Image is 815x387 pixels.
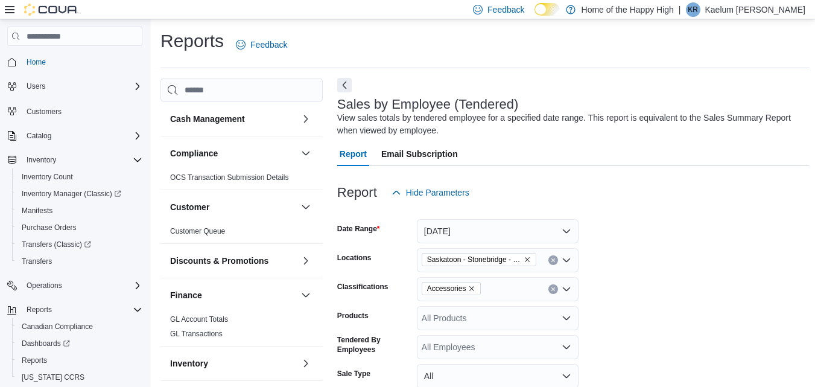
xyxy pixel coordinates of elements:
[27,57,46,67] span: Home
[160,224,323,243] div: Customer
[17,220,81,235] a: Purchase Orders
[548,255,558,265] button: Clear input
[2,78,147,95] button: Users
[686,2,700,17] div: Kaelum Rudy
[22,103,142,118] span: Customers
[17,237,142,252] span: Transfers (Classic)
[299,356,313,371] button: Inventory
[170,357,208,369] h3: Inventory
[17,254,57,269] a: Transfers
[337,369,370,379] label: Sale Type
[22,104,66,119] a: Customers
[381,142,458,166] span: Email Subscription
[170,226,225,236] span: Customer Queue
[337,97,519,112] h3: Sales by Employee (Tendered)
[22,278,67,293] button: Operations
[22,189,121,199] span: Inventory Manager (Classic)
[27,305,52,315] span: Reports
[406,187,469,199] span: Hide Parameters
[422,282,481,295] span: Accessories
[337,185,377,200] h3: Report
[337,282,388,292] label: Classifications
[337,311,369,321] label: Products
[27,107,62,117] span: Customers
[17,203,142,218] span: Manifests
[22,54,142,69] span: Home
[562,255,571,265] button: Open list of options
[337,253,372,263] label: Locations
[299,112,313,126] button: Cash Management
[12,202,147,219] button: Manifests
[170,255,268,267] h3: Discounts & Promotions
[12,219,147,236] button: Purchase Orders
[17,336,75,351] a: Dashboards
[22,172,73,182] span: Inventory Count
[22,322,93,331] span: Canadian Compliance
[427,283,466,295] span: Accessories
[170,113,296,125] button: Cash Management
[337,335,412,354] label: Tendered By Employees
[170,315,228,324] span: GL Account Totals
[22,373,84,382] span: [US_STATE] CCRS
[17,220,142,235] span: Purchase Orders
[548,284,558,294] button: Clear input
[17,237,96,252] a: Transfers (Classic)
[22,302,142,317] span: Reports
[17,254,142,269] span: Transfers
[170,147,296,159] button: Compliance
[170,201,296,213] button: Customer
[22,79,50,94] button: Users
[17,353,52,368] a: Reports
[250,39,287,51] span: Feedback
[582,2,674,17] p: Home of the Happy High
[22,302,57,317] button: Reports
[170,147,218,159] h3: Compliance
[22,153,142,167] span: Inventory
[337,78,352,92] button: Next
[22,206,52,216] span: Manifests
[170,357,296,369] button: Inventory
[2,127,147,144] button: Catalog
[12,168,147,185] button: Inventory Count
[299,200,313,214] button: Customer
[468,285,475,292] button: Remove Accessories from selection in this group
[170,255,296,267] button: Discounts & Promotions
[12,253,147,270] button: Transfers
[17,353,142,368] span: Reports
[17,203,57,218] a: Manifests
[2,102,147,120] button: Customers
[679,2,681,17] p: |
[160,312,323,346] div: Finance
[17,336,142,351] span: Dashboards
[534,3,560,16] input: Dark Mode
[12,318,147,335] button: Canadian Compliance
[27,155,56,165] span: Inventory
[22,356,47,365] span: Reports
[170,289,202,301] h3: Finance
[12,236,147,253] a: Transfers (Classic)
[387,181,474,205] button: Hide Parameters
[22,257,52,266] span: Transfers
[17,170,78,184] a: Inventory Count
[2,301,147,318] button: Reports
[427,254,521,266] span: Saskatoon - Stonebridge - Fire & Flower
[17,187,142,201] span: Inventory Manager (Classic)
[170,201,209,213] h3: Customer
[27,131,51,141] span: Catalog
[299,288,313,302] button: Finance
[17,370,142,385] span: Washington CCRS
[170,227,225,235] a: Customer Queue
[22,240,91,249] span: Transfers (Classic)
[170,173,289,182] a: OCS Transaction Submission Details
[22,79,142,94] span: Users
[705,2,806,17] p: Kaelum [PERSON_NAME]
[299,146,313,161] button: Compliance
[160,170,323,190] div: Compliance
[340,142,367,166] span: Report
[688,2,698,17] span: KR
[22,153,61,167] button: Inventory
[160,29,224,53] h1: Reports
[562,313,571,323] button: Open list of options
